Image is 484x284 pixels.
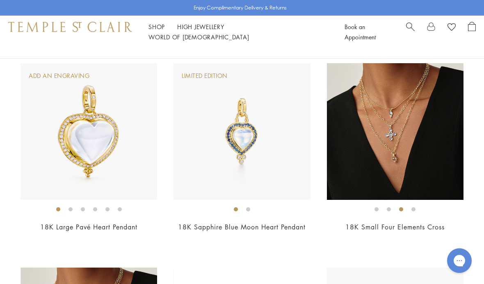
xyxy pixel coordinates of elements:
a: Book an Appointment [345,23,376,41]
a: 18K Small Four Elements Cross [345,222,445,231]
a: ShopShop [148,23,165,31]
iframe: Gorgias live chat messenger [443,245,476,276]
a: High JewelleryHigh Jewellery [177,23,224,31]
a: Open Shopping Bag [468,22,476,42]
a: Search [406,22,415,42]
img: Temple St. Clair [8,22,132,32]
img: P55141-PVHRT10 [21,63,157,200]
a: World of [DEMOGRAPHIC_DATA]World of [DEMOGRAPHIC_DATA] [148,33,249,41]
a: 18K Large Pavé Heart Pendant [40,222,137,231]
img: P41406-BM5X5 [327,63,463,200]
p: Enjoy Complimentary Delivery & Returns [194,4,287,12]
div: Limited Edition [182,71,228,80]
img: 18K Sapphire Blue Moon Heart Pendant [174,63,310,200]
a: 18K Sapphire Blue Moon Heart Pendant [178,222,306,231]
a: View Wishlist [447,22,456,34]
div: Add An Engraving [29,71,89,80]
nav: Main navigation [148,22,326,42]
